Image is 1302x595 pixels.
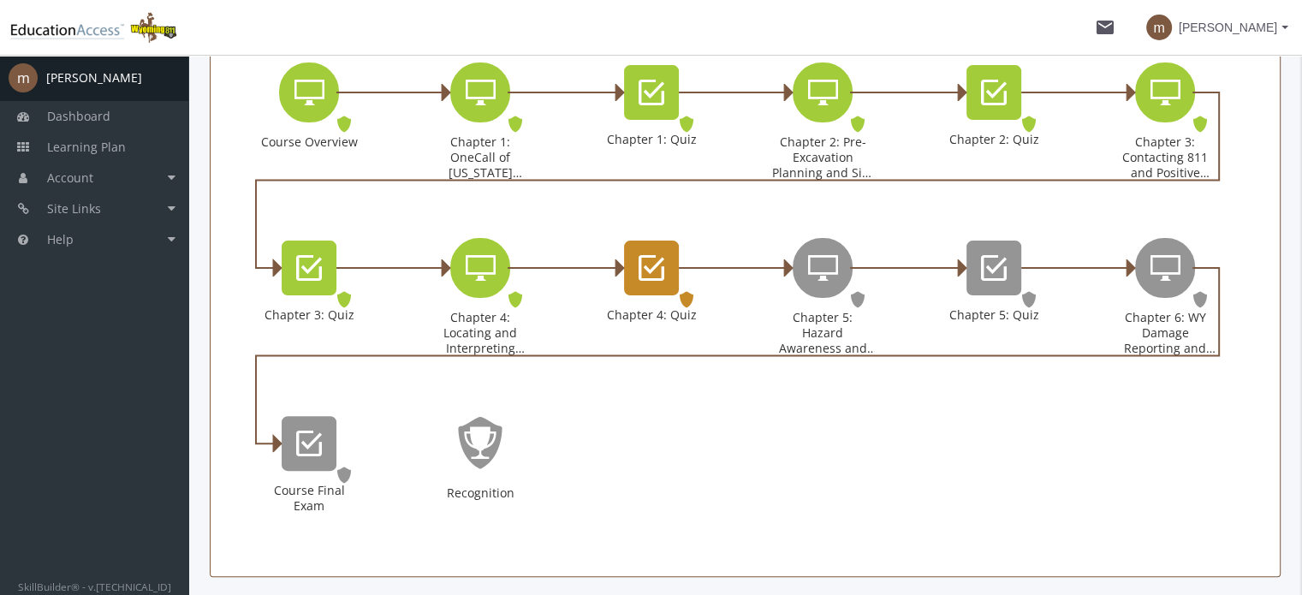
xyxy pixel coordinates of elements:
[429,134,532,181] div: Chapter 1: OneCall of [US_STATE] Introduction
[908,212,1079,388] div: Chapter 5: Quiz
[1114,134,1216,181] div: Chapter 3: Contacting 811 and Positive Response
[600,132,703,147] div: Chapter 1: Quiz
[47,200,101,217] span: Site Links
[258,134,360,150] div: Course Overview
[1095,17,1115,38] mat-icon: mail
[47,139,126,155] span: Learning Plan
[429,485,532,501] div: Recognition
[1079,212,1251,388] div: Chapter 6: WY Damage Reporting and Enforcement
[18,580,171,593] small: SkillBuilder® - v.[TECHNICAL_ID]
[737,212,908,388] div: Chapter 5: Hazard Awareness and Excavation Best Practices
[737,37,908,212] div: Chapter 2: Pre-Excavation Planning and Site Preparation
[395,388,566,563] div: Recognition - Activated
[566,37,737,212] div: Chapter 1: Quiz
[566,212,737,388] div: Chapter 4: Quiz
[223,388,395,563] div: Course Final Exam
[258,483,360,514] div: Course Final Exam
[258,307,360,323] div: Chapter 3: Quiz
[47,231,74,247] span: Help
[210,23,1281,577] div: Learning Path
[46,69,142,86] div: [PERSON_NAME]
[942,132,1045,147] div: Chapter 2: Quiz
[47,108,110,124] span: Dashboard
[600,307,703,323] div: Chapter 4: Quiz
[429,310,532,357] div: Chapter 4: Locating and Interpreting Markings
[395,37,566,212] div: Chapter 1: OneCall of Wyoming Introduction
[942,307,1045,323] div: Chapter 5: Quiz
[1114,310,1216,357] div: Chapter 6: WY Damage Reporting and Enforcement
[1079,37,1251,212] div: Chapter 3: Contacting 811 and Positive Response
[9,63,38,92] span: m
[223,37,395,212] div: Course Overview
[771,134,874,181] div: Chapter 2: Pre-Excavation Planning and Site Preparation
[47,170,93,186] span: Account
[1146,15,1172,40] span: m
[223,212,395,388] div: Chapter 3: Quiz
[771,310,874,357] div: Chapter 5: Hazard Awareness and Excavation Best Practices
[395,212,566,388] div: Chapter 4: Locating and Interpreting Markings
[908,37,1079,212] div: Chapter 2: Quiz
[1179,12,1277,43] span: [PERSON_NAME]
